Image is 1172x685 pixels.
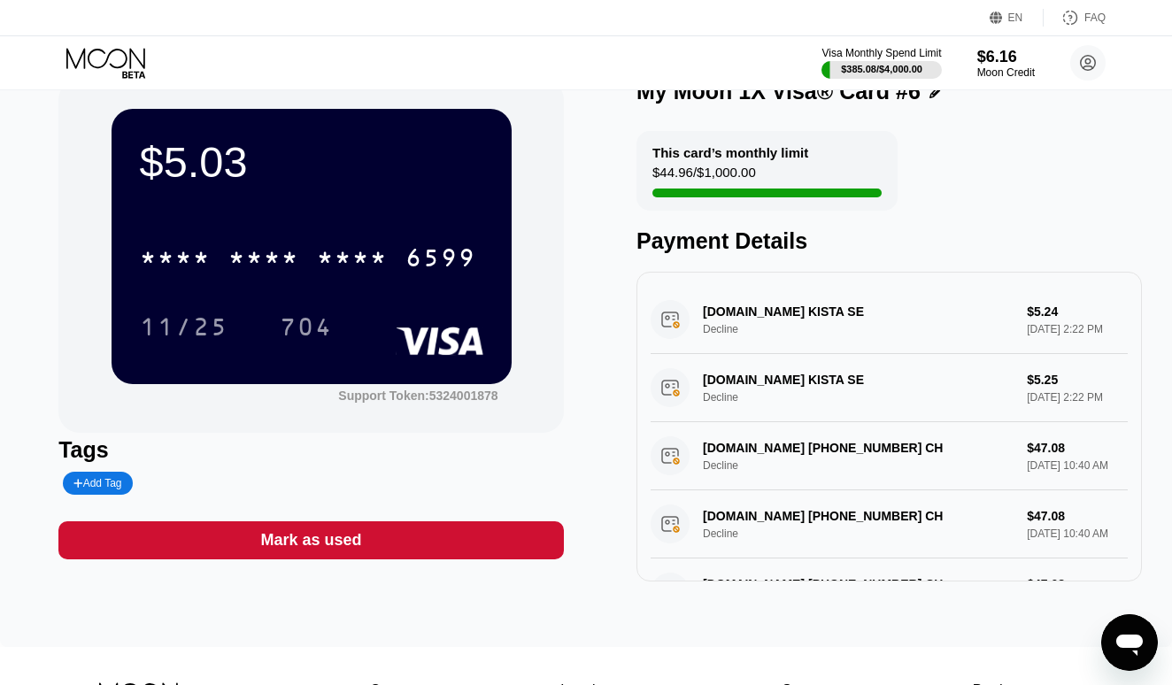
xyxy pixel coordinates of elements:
div: Add Tag [63,472,132,495]
div: 11/25 [140,315,228,343]
div: FAQ [1084,12,1106,24]
div: $5.03 [140,137,483,187]
div: Visa Monthly Spend Limit [821,47,941,59]
div: My Moon 1X Visa® Card #6 [636,79,921,104]
div: 6599 [405,246,476,274]
div: 704 [266,304,346,349]
div: Add Tag [73,477,121,489]
div: FAQ [1044,9,1106,27]
iframe: Knapp för att öppna meddelandefönstret [1101,614,1158,671]
div: Moon Credit [977,66,1035,79]
div: 11/25 [127,304,242,349]
div: 704 [280,315,333,343]
div: Mark as used [261,530,362,550]
div: Support Token:5324001878 [338,389,497,403]
div: This card’s monthly limit [652,145,808,160]
div: $6.16 [977,48,1035,66]
div: $44.96 / $1,000.00 [652,165,756,189]
div: Mark as used [58,521,564,559]
div: $6.16Moon Credit [977,48,1035,79]
div: Support Token: 5324001878 [338,389,497,403]
div: Visa Monthly Spend Limit$385.08/$4,000.00 [821,47,941,79]
div: Tags [58,437,564,463]
div: Payment Details [636,228,1142,254]
div: EN [990,9,1044,27]
div: EN [1008,12,1023,24]
div: $385.08 / $4,000.00 [841,64,922,74]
